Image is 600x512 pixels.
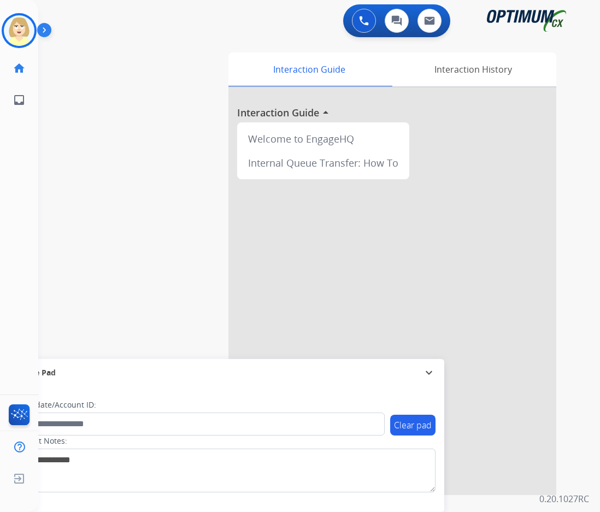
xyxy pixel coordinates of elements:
label: Contact Notes: [14,436,67,446]
div: Internal Queue Transfer: How To [242,151,405,175]
div: Welcome to EngageHQ [242,127,405,151]
mat-icon: expand_more [422,366,436,379]
mat-icon: home [13,62,26,75]
div: Interaction Guide [228,52,390,86]
button: Clear pad [390,415,436,436]
mat-icon: inbox [13,93,26,107]
label: Candidate/Account ID: [14,399,96,410]
div: Interaction History [390,52,556,86]
p: 0.20.1027RC [539,492,589,505]
img: avatar [4,15,34,46]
